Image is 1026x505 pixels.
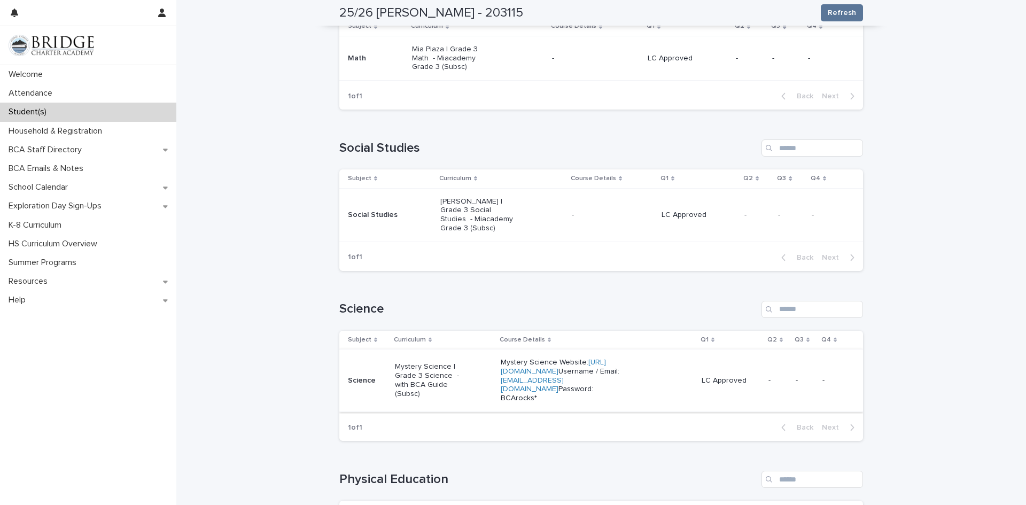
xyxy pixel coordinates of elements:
p: [PERSON_NAME] | Grade 3 Social Studies - Miacademy Grade 3 (Subsc) [440,197,517,233]
p: - [768,376,787,385]
button: Next [818,91,863,101]
p: Q2 [743,173,753,184]
h1: Science [339,301,757,317]
a: [EMAIL_ADDRESS][DOMAIN_NAME] [501,377,564,393]
p: LC Approved [648,54,724,63]
span: Back [790,92,813,100]
p: LC Approved [662,211,736,220]
h1: Social Studies [339,141,757,156]
p: - [808,54,846,63]
p: Mia Plaza | Grade 3 Math - Miacademy Grade 3 (Subsc) [412,45,488,72]
p: Subject [348,334,371,346]
button: Back [773,253,818,262]
p: Math [348,54,403,63]
p: Attendance [4,88,61,98]
p: Exploration Day Sign-Ups [4,201,110,211]
p: - [552,54,639,63]
p: Mystery Science Website: Username / Email: Password: BCArocks* [501,358,654,403]
img: V1C1m3IdTEidaUdm9Hs0 [9,35,94,56]
tr: MathMia Plaza | Grade 3 Math - Miacademy Grade 3 (Subsc)-LC Approved--- [339,36,863,80]
h1: Physical Education [339,472,757,487]
button: Next [818,253,863,262]
input: Search [761,139,863,157]
p: BCA Staff Directory [4,145,90,155]
p: 1 of 1 [339,83,371,110]
a: [URL][DOMAIN_NAME] [501,359,606,375]
p: Household & Registration [4,126,111,136]
p: Help [4,295,34,305]
p: Curriculum [394,334,426,346]
h2: 25/26 [PERSON_NAME] - 203115 [339,5,523,21]
p: - [796,376,814,385]
p: Q4 [821,334,831,346]
p: LC Approved [702,376,760,385]
p: Course Details [571,173,616,184]
input: Search [761,471,863,488]
p: School Calendar [4,182,76,192]
p: - [744,211,770,220]
p: Q3 [777,173,786,184]
button: Back [773,91,818,101]
button: Back [773,423,818,432]
p: Q2 [735,20,744,32]
span: Refresh [828,7,856,18]
p: Welcome [4,69,51,80]
p: 1 of 1 [339,415,371,441]
span: Back [790,424,813,431]
p: Summer Programs [4,258,85,268]
p: Social Studies [348,211,424,220]
p: - [822,376,846,385]
p: 1 of 1 [339,244,371,270]
p: Curriculum [439,173,471,184]
span: Next [822,424,845,431]
p: - [736,54,764,63]
p: BCA Emails & Notes [4,164,92,174]
p: Curriculum [411,20,443,32]
span: Next [822,254,845,261]
p: Science [348,376,386,385]
p: K-8 Curriculum [4,220,70,230]
p: - [572,211,653,220]
tr: ScienceMystery Science | Grade 3 Science - with BCA Guide (Subsc)Mystery Science Website:[URL][DO... [339,349,863,412]
p: Q4 [807,20,817,32]
span: Back [790,254,813,261]
p: Q4 [811,173,820,184]
p: Course Details [551,20,596,32]
button: Next [818,423,863,432]
p: Q2 [767,334,777,346]
p: Student(s) [4,107,55,117]
p: Q3 [795,334,804,346]
p: Q1 [647,20,655,32]
p: HS Curriculum Overview [4,239,106,249]
p: Course Details [500,334,545,346]
tr: Social Studies[PERSON_NAME] | Grade 3 Social Studies - Miacademy Grade 3 (Subsc)-LC Approved--- [339,188,863,242]
p: - [778,211,803,220]
p: Q1 [660,173,669,184]
input: Search [761,301,863,318]
p: Subject [348,173,371,184]
button: Refresh [821,4,863,21]
p: Subject [348,20,371,32]
p: - [772,54,799,63]
p: - [812,211,846,220]
p: Mystery Science | Grade 3 Science - with BCA Guide (Subsc) [395,362,471,398]
span: Next [822,92,845,100]
p: Resources [4,276,56,286]
p: Q1 [701,334,709,346]
p: Q3 [771,20,780,32]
